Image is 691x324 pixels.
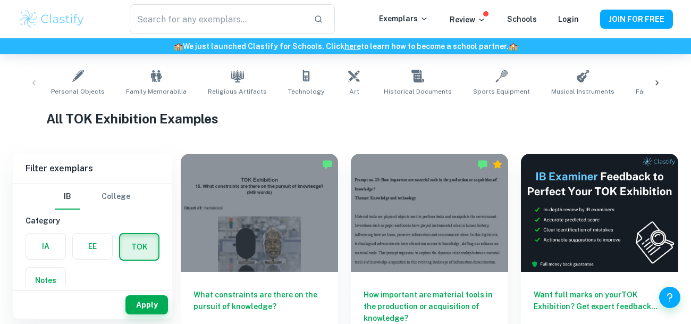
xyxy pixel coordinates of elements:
[55,184,80,210] button: IB
[507,15,537,23] a: Schools
[521,154,678,272] img: Thumbnail
[551,87,614,96] span: Musical Instruments
[636,87,679,96] span: Fashion Items
[26,234,65,259] button: IA
[13,154,172,184] h6: Filter exemplars
[344,42,361,51] a: here
[125,295,168,314] button: Apply
[477,159,488,170] img: Marked
[450,14,486,26] p: Review
[126,87,187,96] span: Family Memorabilia
[73,234,112,259] button: EE
[130,4,305,34] input: Search for any exemplars...
[379,13,428,24] p: Exemplars
[55,184,130,210] div: Filter type choice
[534,289,665,312] h6: Want full marks on your TOK Exhibition ? Get expert feedback from an IB examiner!
[558,15,579,23] a: Login
[509,42,518,51] span: 🏫
[364,289,495,324] h6: How important are material tools in the production or acquisition of knowledge?
[384,87,452,96] span: Historical Documents
[51,87,105,96] span: Personal Objects
[492,159,503,170] div: Premium
[600,10,673,29] button: JOIN FOR FREE
[473,87,530,96] span: Sports Equipment
[2,40,689,52] h6: We just launched Clastify for Schools. Click to learn how to become a school partner.
[102,184,130,210] button: College
[26,215,159,227] h6: Category
[174,42,183,51] span: 🏫
[208,87,267,96] span: Religious Artifacts
[18,9,86,30] img: Clastify logo
[46,109,645,128] h1: All TOK Exhibition Examples
[26,268,65,293] button: Notes
[120,234,158,260] button: TOK
[322,159,333,170] img: Marked
[288,87,324,96] span: Technology
[659,287,680,308] button: Help and Feedback
[349,87,359,96] span: Art
[193,289,325,324] h6: What constraints are there on the pursuit of knowledge?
